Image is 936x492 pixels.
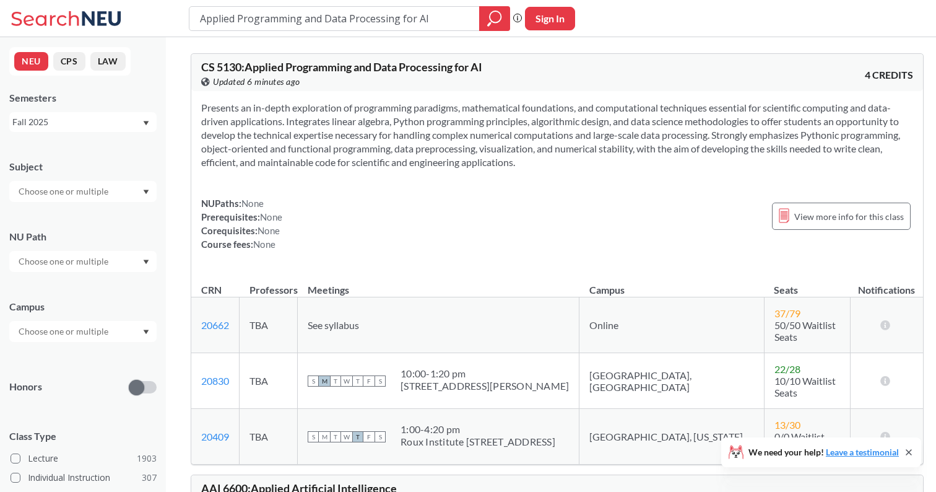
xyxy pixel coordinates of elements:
[774,375,836,398] span: 10/10 Waitlist Seats
[12,254,116,269] input: Choose one or multiple
[401,380,569,392] div: [STREET_ADDRESS][PERSON_NAME]
[579,409,765,465] td: [GEOGRAPHIC_DATA], [US_STATE]
[308,376,319,387] span: S
[375,431,386,442] span: S
[774,307,800,319] span: 37 / 79
[12,184,116,199] input: Choose one or multiple
[240,271,298,297] th: Professors
[258,225,280,236] span: None
[199,8,470,29] input: Class, professor, course number, "phrase"
[774,319,836,343] span: 50/50 Waitlist Seats
[12,115,142,129] div: Fall 2025
[201,431,229,442] a: 20409
[240,353,298,409] td: TBA
[401,423,555,436] div: 1:00 - 4:20 pm
[201,283,222,297] div: CRN
[330,431,341,442] span: T
[401,367,569,380] div: 10:00 - 1:20 pm
[774,419,800,431] span: 13 / 30
[330,376,341,387] span: T
[363,376,375,387] span: F
[579,297,765,353] td: Online
[487,10,502,27] svg: magnifying glass
[9,230,157,244] div: NU Path
[9,300,157,314] div: Campus
[143,190,149,195] svg: Dropdown arrow
[352,431,363,442] span: T
[240,409,298,465] td: TBA
[253,239,275,250] span: None
[9,429,157,443] span: Class Type
[9,380,42,394] p: Honors
[764,271,850,297] th: Seats
[352,376,363,387] span: T
[11,450,157,467] label: Lecture
[774,431,825,454] span: 0/0 Waitlist Seats
[240,297,298,353] td: TBA
[363,431,375,442] span: F
[241,198,264,209] span: None
[308,431,319,442] span: S
[143,260,149,265] svg: Dropdown arrow
[143,330,149,335] svg: Dropdown arrow
[9,112,157,132] div: Fall 2025Dropdown arrow
[142,471,157,485] span: 307
[579,353,765,409] td: [GEOGRAPHIC_DATA], [GEOGRAPHIC_DATA]
[826,447,899,457] a: Leave a testimonial
[9,160,157,174] div: Subject
[850,271,923,297] th: Notifications
[137,452,157,465] span: 1903
[14,52,48,71] button: NEU
[308,319,359,331] span: See syllabus
[298,271,579,297] th: Meetings
[9,181,157,202] div: Dropdown arrow
[201,196,282,251] div: NUPaths: Prerequisites: Corequisites: Course fees:
[201,101,913,169] section: Presents an in-depth exploration of programming paradigms, mathematical foundations, and computat...
[319,376,330,387] span: M
[375,376,386,387] span: S
[341,431,352,442] span: W
[143,121,149,126] svg: Dropdown arrow
[53,52,85,71] button: CPS
[9,91,157,105] div: Semesters
[479,6,510,31] div: magnifying glass
[401,436,555,448] div: Roux Institute [STREET_ADDRESS]
[201,375,229,387] a: 20830
[525,7,575,30] button: Sign In
[11,470,157,486] label: Individual Instruction
[90,52,126,71] button: LAW
[794,209,904,224] span: View more info for this class
[9,321,157,342] div: Dropdown arrow
[260,211,282,222] span: None
[774,363,800,375] span: 22 / 28
[9,251,157,272] div: Dropdown arrow
[579,271,765,297] th: Campus
[201,60,482,74] span: CS 5130 : Applied Programming and Data Processing for AI
[319,431,330,442] span: M
[213,75,300,89] span: Updated 6 minutes ago
[865,68,913,82] span: 4 CREDITS
[201,319,229,331] a: 20662
[341,376,352,387] span: W
[748,448,899,457] span: We need your help!
[12,324,116,339] input: Choose one or multiple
